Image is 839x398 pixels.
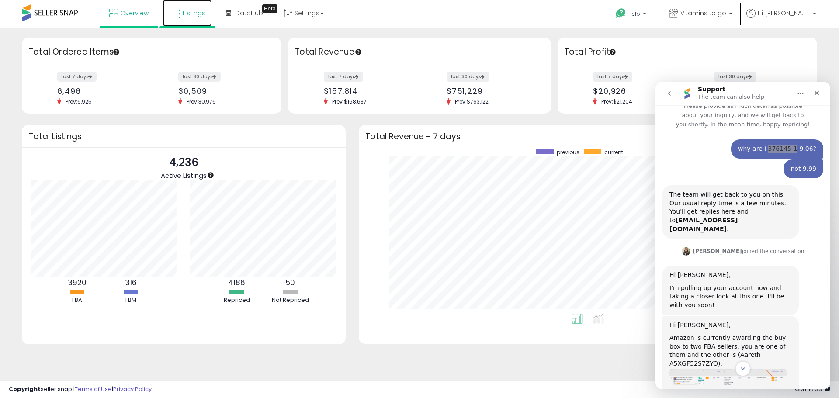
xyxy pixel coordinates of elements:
label: last 30 days [178,72,221,82]
span: previous [557,149,579,156]
b: 50 [286,277,295,288]
div: FBM [104,296,157,305]
span: Listings [183,9,205,17]
button: Scroll to bottom [80,280,95,294]
div: $20,926 [593,87,681,96]
label: last 30 days [447,72,489,82]
span: Overview [120,9,149,17]
div: $751,229 [447,87,536,96]
b: 3920 [68,277,87,288]
a: Hi [PERSON_NAME] [746,9,816,28]
div: Tooltip anchor [207,171,215,179]
label: last 30 days [714,72,756,82]
div: $157,814 [324,87,413,96]
div: Tooltip anchor [262,4,277,13]
div: 6,496 [57,87,145,96]
div: Hi [PERSON_NAME], [14,239,136,248]
div: Tooltip anchor [609,48,617,56]
div: Amazon is currently awarding the buy box to two FBA sellers, you are one of them and the other is... [14,252,136,286]
a: Help [609,1,655,28]
h3: Total Revenue - 7 days [365,133,811,140]
div: FBA [51,296,103,305]
a: Terms of Use [75,385,112,393]
span: Hi [PERSON_NAME] [758,9,810,17]
div: 30,509 [178,87,266,96]
span: Prev: $763,122 [451,98,493,105]
b: 316 [125,277,137,288]
div: Repriced [211,296,263,305]
div: Not Repriced [264,296,317,305]
span: Help [628,10,640,17]
span: current [604,149,623,156]
span: Prev: $21,204 [597,98,637,105]
i: Get Help [615,8,626,19]
strong: Copyright [9,385,41,393]
div: Tooltip anchor [354,48,362,56]
label: last 7 days [593,72,632,82]
h3: Total Ordered Items [28,46,275,58]
span: Prev: 6,925 [61,98,96,105]
span: Prev: 30,976 [182,98,220,105]
p: 4,236 [161,154,207,171]
span: Active Listings [161,171,207,180]
b: 4186 [228,277,245,288]
span: Vitamins to go [680,9,726,17]
h3: Total Listings [28,133,339,140]
div: Tooltip anchor [112,48,120,56]
h3: Total Profit [564,46,811,58]
a: Privacy Policy [113,385,152,393]
label: last 7 days [57,72,97,82]
div: seller snap | | [9,385,152,394]
h3: Total Revenue [295,46,544,58]
label: last 7 days [324,72,363,82]
iframe: Intercom live chat [655,82,830,389]
span: Prev: $168,637 [328,98,371,105]
span: DataHub [236,9,263,17]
